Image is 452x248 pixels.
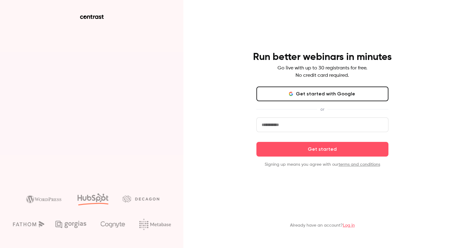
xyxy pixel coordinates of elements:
[256,142,388,157] button: Get started
[343,223,355,228] a: Log in
[339,162,380,167] a: terms and conditions
[317,106,327,113] span: or
[123,195,159,202] img: decagon
[256,87,388,101] button: Get started with Google
[277,65,367,79] p: Go live with up to 30 registrants for free. No credit card required.
[256,161,388,168] p: Signing up means you agree with our
[253,51,392,63] h4: Run better webinars in minutes
[290,222,355,228] p: Already have an account?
